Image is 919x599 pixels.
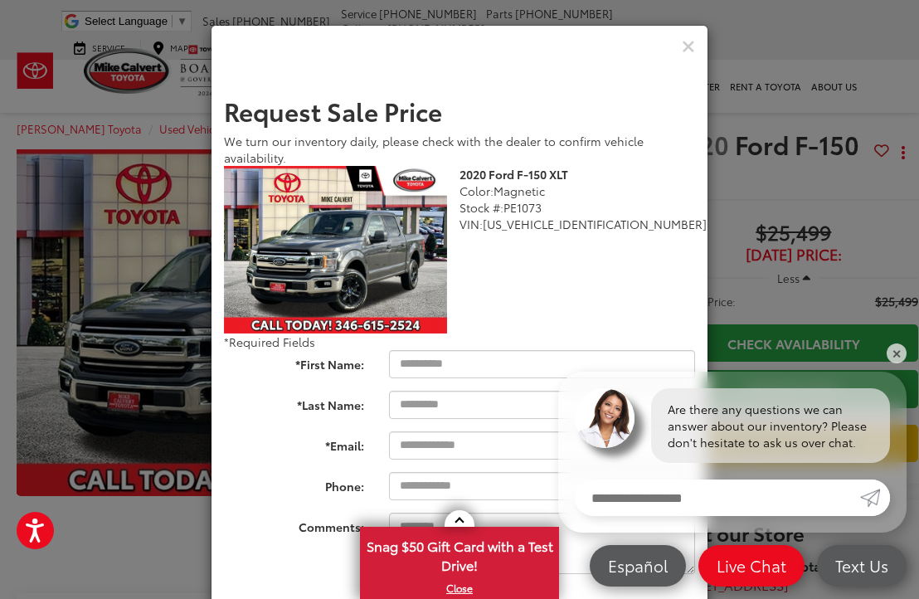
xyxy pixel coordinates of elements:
[860,480,890,516] a: Submit
[682,37,695,56] button: Close
[708,555,795,576] span: Live Chat
[575,480,860,516] input: Enter your message
[212,472,377,494] label: Phone:
[817,545,907,587] a: Text Us
[494,183,545,199] span: Magnetic
[459,216,483,232] span: VIN:
[212,431,377,454] label: *Email:
[503,199,542,216] span: PE1073
[698,545,805,587] a: Live Chat
[212,350,377,373] label: *First Name:
[362,528,557,579] span: Snag $50 Gift Card with a Test Drive!
[590,545,686,587] a: Español
[224,133,695,166] div: We turn our inventory daily, please check with the dealer to confirm vehicle availability.
[459,199,503,216] span: Stock #:
[224,97,695,124] h2: Request Sale Price
[224,334,315,350] span: *Required Fields
[483,216,707,232] span: [US_VEHICLE_IDENTIFICATION_NUMBER]
[459,183,494,199] span: Color:
[651,388,890,463] div: Are there any questions we can answer about our inventory? Please don't hesitate to ask us over c...
[212,513,377,535] label: Comments:
[224,166,447,334] img: 2020 Ford F-150 XLT
[600,555,676,576] span: Español
[459,166,568,183] b: 2020 Ford F-150 XLT
[575,388,635,448] img: Agent profile photo
[827,555,897,576] span: Text Us
[212,391,377,413] label: *Last Name:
